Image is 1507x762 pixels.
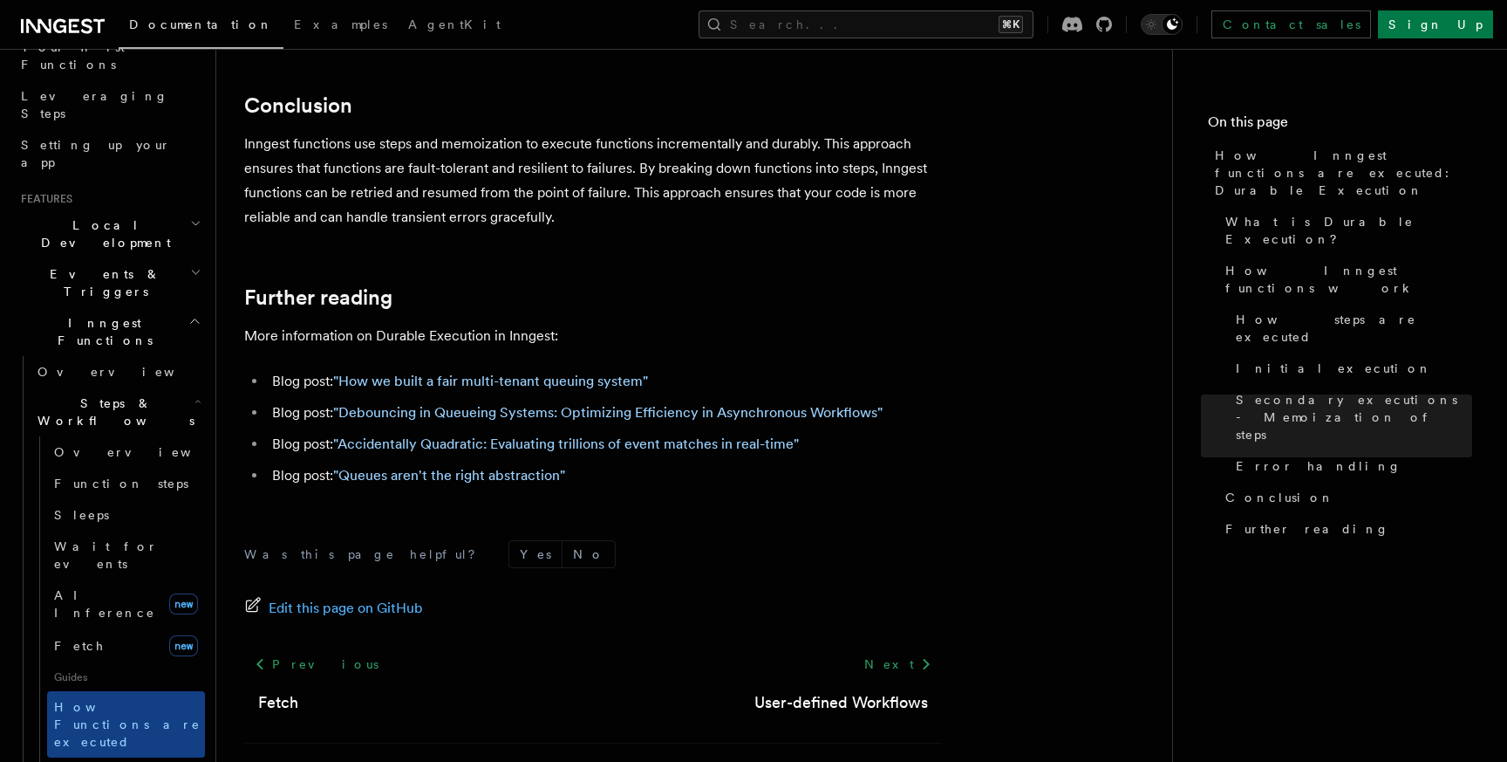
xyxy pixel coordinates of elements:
a: Previous [244,649,388,680]
a: Function steps [47,468,205,499]
span: Local Development [14,216,190,251]
li: Blog post: [267,432,942,457]
a: What is Durable Execution? [1218,206,1472,255]
span: Events & Triggers [14,265,190,300]
span: Initial execution [1236,360,1432,377]
a: Conclusion [1218,482,1472,513]
a: Leveraging Steps [14,80,205,129]
span: Fetch [54,639,105,653]
a: How Functions are executed [47,691,205,758]
a: Documentation [119,5,283,49]
span: How steps are executed [1236,311,1472,346]
h4: On this page [1208,112,1472,140]
span: Inngest Functions [14,314,188,349]
a: Setting up your app [14,129,205,178]
a: Your first Functions [14,31,205,80]
kbd: ⌘K [999,16,1023,33]
p: Was this page helpful? [244,546,488,563]
a: Contact sales [1211,10,1371,38]
span: Overview [54,445,234,459]
a: User-defined Workflows [754,690,928,715]
a: Fetchnew [47,628,205,663]
button: No [563,541,615,567]
button: Steps & Workflows [31,388,205,436]
li: Blog post: [267,401,942,425]
button: Events & Triggers [14,258,205,307]
span: What is Durable Execution? [1225,213,1472,248]
span: new [169,635,198,656]
p: Inngest functions use steps and memoization to execute functions incrementally and durably. This ... [244,132,942,230]
span: Sleeps [54,508,109,522]
span: AgentKit [408,17,501,31]
a: Overview [31,356,205,388]
span: new [169,594,198,614]
span: Error handling [1236,457,1401,475]
span: How Inngest functions are executed: Durable Execution [1215,147,1472,199]
a: Wait for events [47,531,205,580]
span: How Functions are executed [54,700,201,749]
a: Fetch [258,690,298,715]
a: Secondary executions - Memoization of steps [1229,384,1472,450]
a: Further reading [1218,513,1472,545]
a: Edit this page on GitHub [244,596,423,621]
span: Overview [38,365,217,379]
li: Blog post: [267,463,942,488]
span: Documentation [129,17,273,31]
a: "Queues aren't the right abstraction" [333,467,565,484]
a: How steps are executed [1229,304,1472,353]
button: Yes [509,541,562,567]
span: Examples [294,17,387,31]
span: Steps & Workflows [31,395,194,429]
button: Inngest Functions [14,307,205,356]
a: How Inngest functions work [1218,255,1472,304]
span: Wait for events [54,539,158,571]
a: "Debouncing in Queueing Systems: Optimizing Efficiency in Asynchronous Workflows" [333,404,883,421]
span: Secondary executions - Memoization of steps [1236,391,1472,443]
span: Conclusion [1225,489,1334,506]
a: Conclusion [244,93,352,118]
span: Edit this page on GitHub [269,596,423,621]
a: Sleeps [47,499,205,531]
a: "How we built a fair multi-tenant queuing system" [333,373,648,389]
button: Local Development [14,209,205,258]
a: "Accidentally Quadratic: Evaluating trillions of event matches in real-time" [333,436,799,452]
button: Search...⌘K [699,10,1033,38]
a: Sign Up [1378,10,1493,38]
button: Toggle dark mode [1141,14,1183,35]
span: How Inngest functions work [1225,262,1472,297]
span: Features [14,192,72,206]
a: AgentKit [398,5,511,47]
a: Error handling [1229,450,1472,482]
a: Overview [47,436,205,468]
a: Next [854,649,942,680]
span: Further reading [1225,520,1389,538]
span: Leveraging Steps [21,89,168,120]
a: Initial execution [1229,353,1472,384]
a: Examples [283,5,398,47]
a: AI Inferencenew [47,580,205,628]
span: Setting up your app [21,138,171,169]
a: How Inngest functions are executed: Durable Execution [1208,140,1472,206]
span: Function steps [54,477,188,491]
a: Further reading [244,285,392,310]
p: More information on Durable Execution in Inngest: [244,324,942,348]
span: AI Inference [54,588,155,620]
span: Guides [47,663,205,691]
li: Blog post: [267,369,942,394]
